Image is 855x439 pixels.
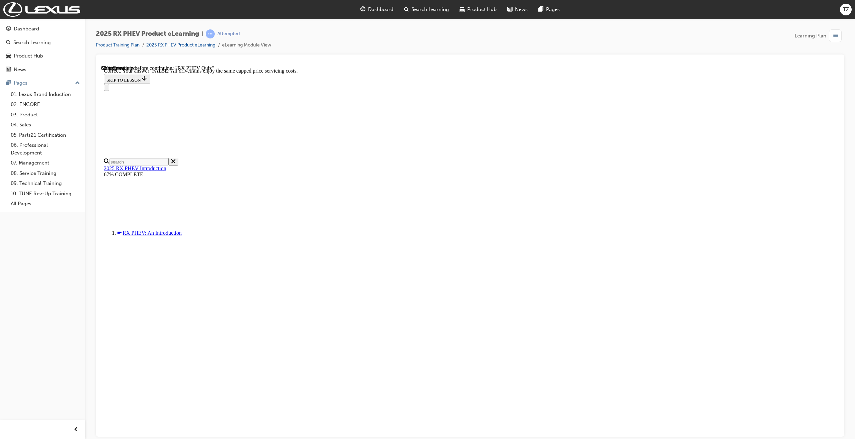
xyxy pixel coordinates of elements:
a: News [3,64,82,76]
input: Search [8,93,67,100]
a: All Pages [8,199,82,209]
a: 07. Management [8,158,82,168]
a: 01. Lexus Brand Induction [8,89,82,100]
div: Attempted [217,31,240,37]
span: Dashboard [368,6,393,13]
button: Pages [3,77,82,89]
span: guage-icon [360,5,365,14]
span: Pages [546,6,560,13]
div: 67% COMPLETE [3,106,735,112]
span: learningRecordVerb_ATTEMPT-icon [206,29,215,38]
a: 2025 RX PHEV Product eLearning [146,42,215,48]
span: guage-icon [6,26,11,32]
a: guage-iconDashboard [355,3,399,16]
span: Product Hub [467,6,497,13]
button: TZ [840,4,852,15]
span: news-icon [6,67,11,73]
div: Pages [14,79,27,87]
a: Search Learning [3,36,82,49]
button: SKIP TO LESSON [3,9,49,19]
a: 02. ENCORE [8,99,82,110]
span: | [202,30,203,38]
button: DashboardSearch LearningProduct HubNews [3,21,82,77]
div: Correct. Your answer: FALSE: All drivetrains enjoy the same capped price servicing costs. [3,3,735,9]
a: 06. Professional Development [8,140,82,158]
a: pages-iconPages [533,3,565,16]
a: Product Hub [3,50,82,62]
div: Product Hub [14,52,43,60]
div: News [14,66,26,74]
li: eLearning Module View [222,41,271,49]
a: 05. Parts21 Certification [8,130,82,140]
a: Product Training Plan [96,42,140,48]
a: 04. Sales [8,120,82,130]
a: 2025 RX PHEV Introduction [3,100,65,106]
span: pages-icon [538,5,543,14]
a: 03. Product [8,110,82,120]
a: Dashboard [3,23,82,35]
div: Search Learning [13,39,51,46]
a: news-iconNews [502,3,533,16]
button: Learning Plan [795,29,844,42]
span: car-icon [460,5,465,14]
button: Close navigation menu [3,19,8,26]
a: 09. Technical Training [8,178,82,189]
span: Learning Plan [795,32,826,40]
div: Dashboard [14,25,39,33]
span: 2025 RX PHEV Product eLearning [96,30,199,38]
span: up-icon [75,79,80,88]
span: SKIP TO LESSON [5,12,46,17]
span: search-icon [6,40,11,46]
a: search-iconSearch Learning [399,3,454,16]
img: Trak [3,2,80,17]
a: 08. Service Training [8,168,82,179]
span: news-icon [507,5,512,14]
span: car-icon [6,53,11,59]
span: Search Learning [411,6,449,13]
span: TZ [843,6,849,13]
a: 10. TUNE Rev-Up Training [8,189,82,199]
span: pages-icon [6,80,11,86]
a: car-iconProduct Hub [454,3,502,16]
span: list-icon [833,32,838,40]
button: Close search menu [67,93,77,100]
span: search-icon [404,5,409,14]
span: prev-icon [73,426,78,434]
span: News [515,6,528,13]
